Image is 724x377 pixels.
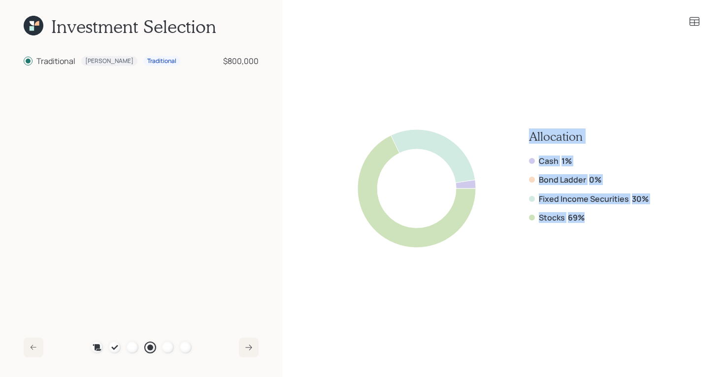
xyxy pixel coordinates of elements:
[539,156,559,166] label: Cash
[51,16,216,37] h1: Investment Selection
[568,212,585,223] b: 69%
[539,193,629,204] label: Fixed Income Securities
[539,174,586,185] label: Bond Ladder
[147,57,176,65] div: Traditional
[589,174,601,185] b: 0%
[223,55,259,67] div: $800,000
[632,193,649,204] b: 30%
[36,55,75,67] div: Traditional
[529,129,649,144] h3: Allocation
[561,156,572,166] b: 1%
[85,57,133,65] div: [PERSON_NAME]
[539,212,565,223] label: Stocks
